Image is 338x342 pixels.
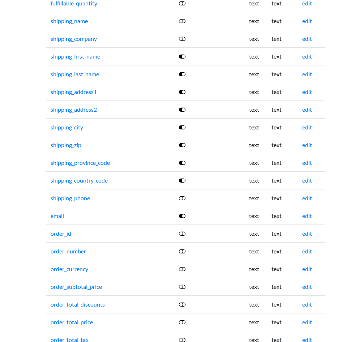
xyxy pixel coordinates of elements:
td: text [245,83,267,101]
td: text [245,278,267,295]
a: edit [302,283,312,290]
a: edit [302,177,312,184]
td: text [245,136,267,154]
a: shipping_last_name [51,70,99,77]
a: edit [302,159,312,166]
a: edit [302,265,312,272]
td: text [245,260,267,278]
td: text [245,47,267,65]
td: text [267,278,298,295]
td: text [267,260,298,278]
td: text [267,83,298,101]
a: edit [302,70,312,77]
a: order_total_discounts [51,301,105,308]
td: text [267,242,298,260]
td: text [267,225,298,242]
a: email [51,212,64,219]
td: text [267,136,298,154]
td: text [245,101,267,118]
a: edit [302,106,312,113]
a: shipping_zip [51,141,81,148]
a: edit [302,194,312,201]
a: shipping_address2 [51,106,97,113]
a: shipping_province_code [51,159,110,166]
td: text [245,118,267,136]
td: text [245,242,267,260]
td: text [267,101,298,118]
td: text [245,313,267,331]
a: shipping_first_name [51,53,100,60]
td: text [245,154,267,171]
td: text [267,207,298,225]
td: text [267,47,298,65]
td: text [267,189,298,207]
a: shipping_country_code [51,177,108,184]
td: text [245,225,267,242]
a: shipping_company [51,35,97,42]
td: text [245,30,267,47]
a: order_id [51,230,71,237]
a: shipping_name [51,17,88,24]
a: order_total_price [51,319,93,325]
td: text [267,171,298,189]
td: text [267,154,298,171]
a: order_subtotal_price [51,283,102,290]
td: text [267,295,298,313]
td: text [245,65,267,83]
td: text [267,12,298,30]
a: edit [302,17,312,24]
a: edit [302,248,312,255]
td: text [245,189,267,207]
a: edit [302,53,312,60]
a: edit [302,212,312,219]
a: edit [302,35,312,42]
a: edit [302,230,312,237]
a: order_currency [51,265,88,272]
a: shipping_city [51,124,83,131]
a: shipping_phone [51,194,90,201]
td: text [245,295,267,313]
a: order_number [51,248,86,255]
a: edit [302,141,312,148]
td: text [267,118,298,136]
a: edit [302,88,312,95]
a: edit [302,124,312,131]
a: edit [302,301,312,308]
a: shipping_address1 [51,88,97,95]
td: text [267,65,298,83]
td: text [245,207,267,225]
iframe: Drift Widget Chat Controller [302,306,329,333]
td: text [245,12,267,30]
td: text [267,30,298,47]
td: text [245,171,267,189]
td: text [267,313,298,331]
